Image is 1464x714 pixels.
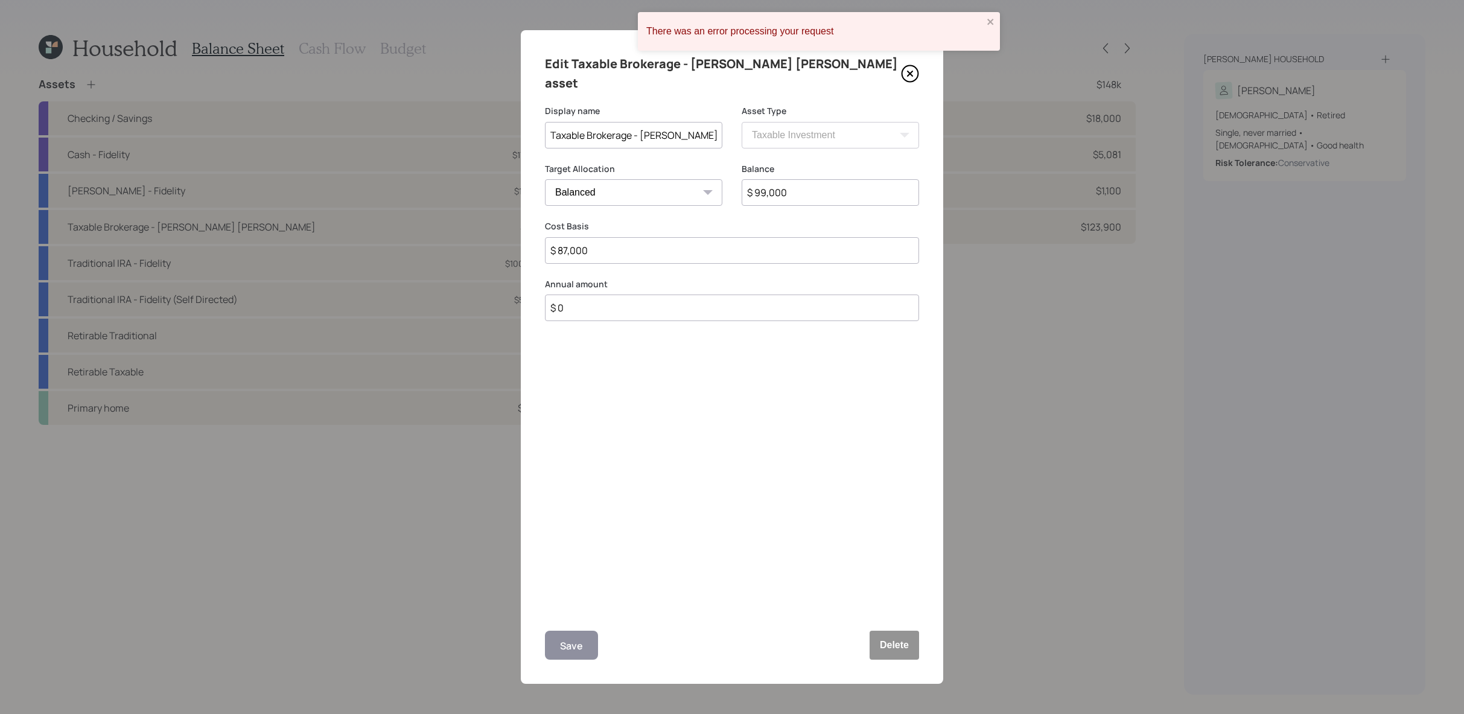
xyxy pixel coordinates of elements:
label: Balance [742,163,919,175]
label: Annual amount [545,278,919,290]
button: close [987,17,995,28]
div: Save [560,638,583,654]
h4: Edit Taxable Brokerage - [PERSON_NAME] [PERSON_NAME] asset [545,54,901,93]
label: Display name [545,105,722,117]
div: There was an error processing your request [646,26,983,37]
label: Asset Type [742,105,919,117]
label: Cost Basis [545,220,919,232]
label: Target Allocation [545,163,722,175]
button: Delete [870,631,919,660]
button: Save [545,631,598,660]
